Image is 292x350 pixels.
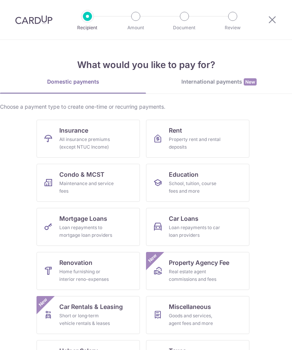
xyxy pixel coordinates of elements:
p: Amount [114,24,157,32]
a: RentProperty rent and rental deposits [146,120,249,158]
div: School, tuition, course fees and more [169,180,224,195]
span: Car Rentals & Leasing [59,302,123,311]
span: New [146,252,159,264]
div: Property rent and rental deposits [169,136,224,151]
div: Maintenance and service fees [59,180,114,195]
a: MiscellaneousGoods and services, agent fees and more [146,296,249,334]
p: Review [211,24,254,32]
div: Loan repayments to mortgage loan providers [59,224,114,239]
p: Document [163,24,206,32]
span: Education [169,170,198,179]
p: Recipient [66,24,109,32]
div: Goods and services, agent fees and more [169,312,224,327]
div: All insurance premiums (except NTUC Income) [59,136,114,151]
a: Property Agency FeeReal estate agent commissions and feesNew [146,252,249,290]
span: Insurance [59,126,88,135]
span: Rent [169,126,182,135]
span: Miscellaneous [169,302,211,311]
span: Mortgage Loans [59,214,107,223]
div: Real estate agent commissions and fees [169,268,224,283]
div: Loan repayments to car loan providers [169,224,224,239]
a: Condo & MCSTMaintenance and service fees [36,164,140,202]
a: RenovationHome furnishing or interior reno-expenses [36,252,140,290]
div: International payments [146,78,292,86]
img: CardUp [15,15,52,24]
a: InsuranceAll insurance premiums (except NTUC Income) [36,120,140,158]
span: New [244,78,257,86]
span: Condo & MCST [59,170,105,179]
div: Home furnishing or interior reno-expenses [59,268,114,283]
span: Property Agency Fee [169,258,229,267]
span: Car Loans [169,214,198,223]
div: Short or long‑term vehicle rentals & leases [59,312,114,327]
a: Car LoansLoan repayments to car loan providers [146,208,249,246]
a: Mortgage LoansLoan repayments to mortgage loan providers [36,208,140,246]
span: Renovation [59,258,92,267]
span: New [37,296,49,309]
a: EducationSchool, tuition, course fees and more [146,164,249,202]
a: Car Rentals & LeasingShort or long‑term vehicle rentals & leasesNew [36,296,140,334]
